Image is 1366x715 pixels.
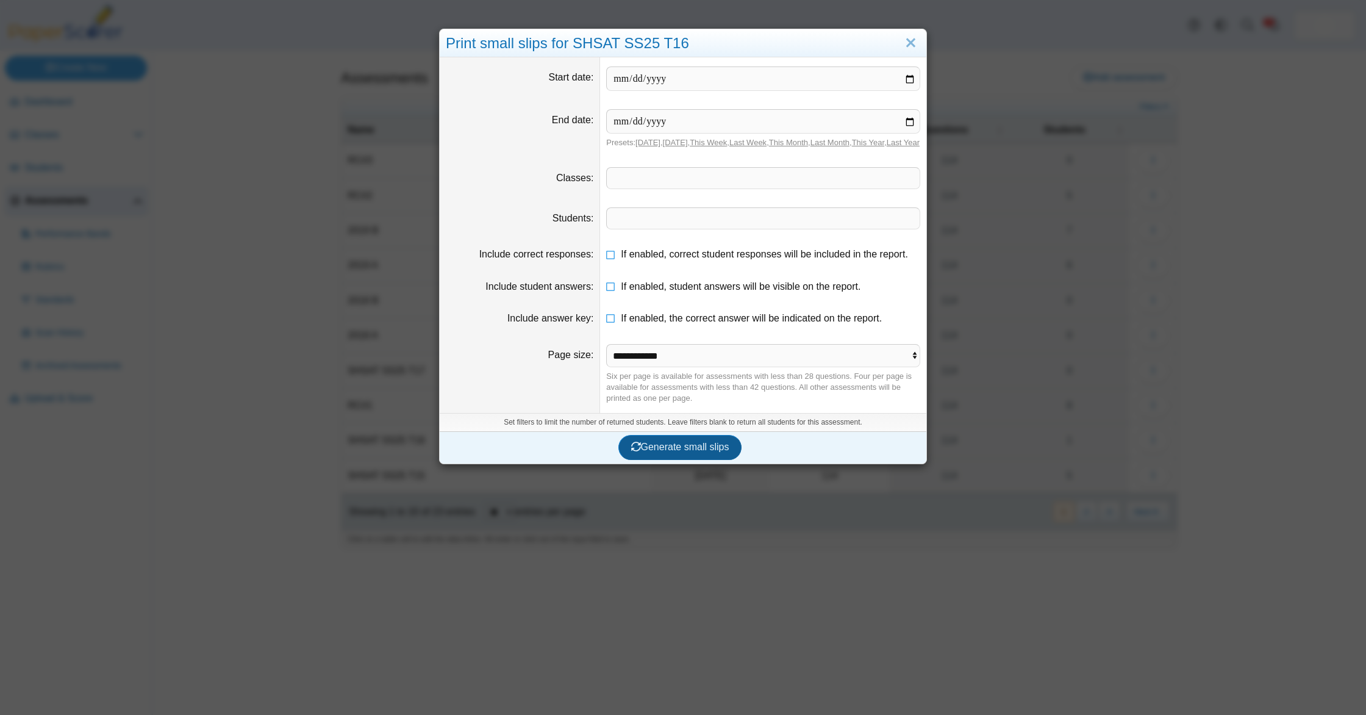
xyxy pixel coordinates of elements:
a: [DATE] [663,138,688,147]
label: Include correct responses [479,249,594,259]
a: Last Month [810,138,849,147]
div: Presets: , , , , , , , [606,137,920,148]
div: Six per page is available for assessments with less than 28 questions. Four per page is available... [606,371,920,404]
label: End date [552,115,594,125]
label: Classes [556,173,593,183]
a: This Month [769,138,808,147]
a: This Week [690,138,727,147]
tags: ​ [606,167,920,189]
label: Students [552,213,594,223]
span: If enabled, student answers will be visible on the report. [621,281,860,292]
label: Include student answers [485,281,593,292]
span: Generate small slips [631,442,729,452]
button: Generate small slips [618,435,742,459]
a: Close [901,33,920,54]
tags: ​ [606,207,920,229]
label: Include answer key [507,313,593,323]
a: This Year [852,138,885,147]
div: Set filters to limit the number of returned students. Leave filters blank to return all students ... [440,413,926,431]
span: If enabled, correct student responses will be included in the report. [621,249,908,259]
a: [DATE] [635,138,660,147]
label: Start date [549,72,594,82]
a: Last Week [729,138,767,147]
span: If enabled, the correct answer will be indicated on the report. [621,313,882,323]
a: Last Year [887,138,920,147]
label: Page size [548,350,594,360]
div: Print small slips for SHSAT SS25 T16 [440,29,926,58]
